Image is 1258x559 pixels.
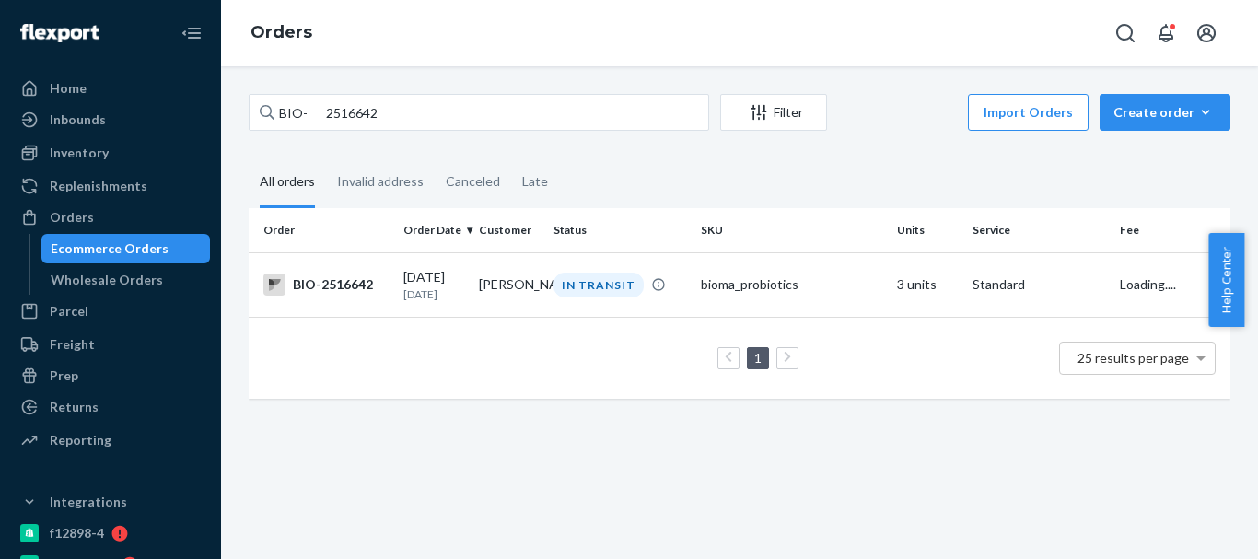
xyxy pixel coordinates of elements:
[50,335,95,354] div: Freight
[11,105,210,134] a: Inbounds
[236,6,327,60] ol: breadcrumbs
[11,392,210,422] a: Returns
[1100,94,1230,131] button: Create order
[546,208,693,252] th: Status
[50,302,88,320] div: Parcel
[11,74,210,103] a: Home
[50,367,78,385] div: Prep
[51,271,163,289] div: Wholesale Orders
[721,103,826,122] div: Filter
[50,524,104,542] div: f12898-4
[260,157,315,208] div: All orders
[11,171,210,201] a: Replenishments
[1107,15,1144,52] button: Open Search Box
[472,252,547,317] td: [PERSON_NAME]
[173,15,210,52] button: Close Navigation
[1077,350,1189,366] span: 25 results per page
[11,487,210,517] button: Integrations
[50,398,99,416] div: Returns
[403,286,464,302] p: [DATE]
[11,203,210,232] a: Orders
[890,208,965,252] th: Units
[1208,233,1244,327] button: Help Center
[41,234,211,263] a: Ecommerce Orders
[50,177,147,195] div: Replenishments
[11,518,210,548] a: f12898-4
[553,273,644,297] div: IN TRANSIT
[20,24,99,42] img: Flexport logo
[50,208,94,227] div: Orders
[11,330,210,359] a: Freight
[446,157,500,205] div: Canceled
[403,268,464,302] div: [DATE]
[1112,252,1230,317] td: Loading....
[50,431,111,449] div: Reporting
[41,265,211,295] a: Wholesale Orders
[1147,15,1184,52] button: Open notifications
[693,208,890,252] th: SKU
[720,94,827,131] button: Filter
[1188,15,1225,52] button: Open account menu
[51,239,169,258] div: Ecommerce Orders
[522,157,548,205] div: Late
[11,425,210,455] a: Reporting
[396,208,472,252] th: Order Date
[249,208,396,252] th: Order
[11,297,210,326] a: Parcel
[968,94,1089,131] button: Import Orders
[50,144,109,162] div: Inventory
[50,493,127,511] div: Integrations
[50,111,106,129] div: Inbounds
[479,222,540,238] div: Customer
[751,350,765,366] a: Page 1 is your current page
[11,138,210,168] a: Inventory
[965,208,1112,252] th: Service
[973,275,1105,294] p: Standard
[1113,103,1217,122] div: Create order
[1112,208,1230,252] th: Fee
[249,94,709,131] input: Search orders
[250,22,312,42] a: Orders
[263,274,389,296] div: BIO-2516642
[11,361,210,390] a: Prep
[701,275,882,294] div: bioma_probiotics
[337,157,424,205] div: Invalid address
[890,252,965,317] td: 3 units
[50,79,87,98] div: Home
